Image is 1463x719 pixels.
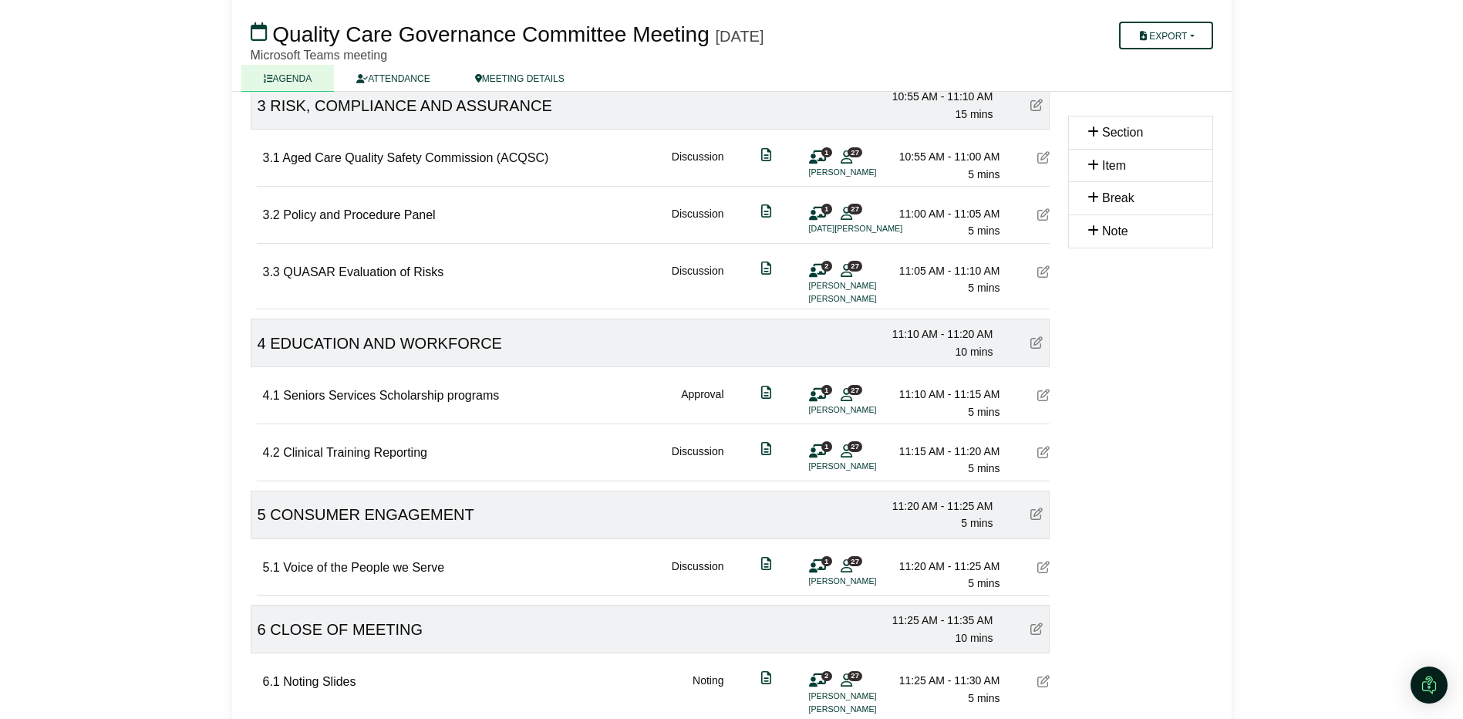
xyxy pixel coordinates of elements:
[885,612,993,629] div: 11:25 AM - 11:35 AM
[263,151,280,164] span: 3.1
[809,292,925,305] li: [PERSON_NAME]
[968,462,999,474] span: 5 mins
[809,690,925,703] li: [PERSON_NAME]
[821,204,832,214] span: 1
[258,621,266,638] span: 6
[885,498,993,515] div: 11:20 AM - 11:25 AM
[821,441,832,451] span: 1
[681,386,723,420] div: Approval
[272,22,709,46] span: Quality Care Governance Committee Meeting
[821,147,832,157] span: 1
[968,406,999,418] span: 5 mins
[968,692,999,704] span: 5 mins
[821,385,832,395] span: 1
[892,205,1000,222] div: 11:00 AM - 11:05 AM
[809,460,925,473] li: [PERSON_NAME]
[821,261,832,271] span: 2
[258,335,266,352] span: 4
[955,108,993,120] span: 15 mins
[848,385,862,395] span: 27
[809,703,925,716] li: [PERSON_NAME]
[672,205,724,240] div: Discussion
[809,403,925,417] li: [PERSON_NAME]
[892,148,1000,165] div: 10:55 AM - 11:00 AM
[968,577,999,589] span: 5 mins
[809,575,925,588] li: [PERSON_NAME]
[961,517,993,529] span: 5 mins
[251,49,388,62] span: Microsoft Teams meeting
[848,441,862,451] span: 27
[1102,224,1128,238] span: Note
[892,443,1000,460] div: 11:15 AM - 11:20 AM
[848,261,862,271] span: 27
[892,262,1000,279] div: 11:05 AM - 11:10 AM
[968,282,999,294] span: 5 mins
[453,65,587,92] a: MEETING DETAILS
[283,389,499,402] span: Seniors Services Scholarship programs
[968,168,999,181] span: 5 mins
[672,262,724,306] div: Discussion
[270,97,552,114] span: RISK, COMPLIANCE AND ASSURANCE
[672,148,724,183] div: Discussion
[263,675,280,688] span: 6.1
[848,147,862,157] span: 27
[283,208,435,221] span: Policy and Procedure Panel
[270,621,423,638] span: CLOSE OF MEETING
[809,279,925,292] li: [PERSON_NAME]
[848,204,862,214] span: 27
[263,561,280,574] span: 5.1
[334,65,452,92] a: ATTENDANCE
[1102,126,1143,139] span: Section
[892,672,1000,689] div: 11:25 AM - 11:30 AM
[892,386,1000,403] div: 11:10 AM - 11:15 AM
[693,672,723,716] div: Noting
[821,556,832,566] span: 1
[1119,22,1212,49] button: Export
[258,97,266,114] span: 3
[848,556,862,566] span: 27
[283,561,444,574] span: Voice of the People we Serve
[270,335,502,352] span: EDUCATION AND WORKFORCE
[263,208,280,221] span: 3.2
[809,166,925,179] li: [PERSON_NAME]
[809,222,925,235] li: [DATE][PERSON_NAME]
[263,265,280,278] span: 3.3
[258,506,266,523] span: 5
[672,558,724,592] div: Discussion
[263,389,280,402] span: 4.1
[270,506,474,523] span: CONSUMER ENGAGEMENT
[955,346,993,358] span: 10 mins
[955,632,993,644] span: 10 mins
[885,88,993,105] div: 10:55 AM - 11:10 AM
[241,65,335,92] a: AGENDA
[885,326,993,343] div: 11:10 AM - 11:20 AM
[892,558,1000,575] div: 11:20 AM - 11:25 AM
[716,27,764,46] div: [DATE]
[821,671,832,681] span: 2
[968,224,999,237] span: 5 mins
[282,151,548,164] span: Aged Care Quality Safety Commission (ACQSC)
[283,446,427,459] span: Clinical Training Reporting
[283,265,443,278] span: QUASAR Evaluation of Risks
[848,671,862,681] span: 27
[263,446,280,459] span: 4.2
[1102,159,1126,172] span: Item
[672,443,724,478] div: Discussion
[1411,667,1448,704] div: Open Intercom Messenger
[1102,191,1134,204] span: Break
[283,675,356,688] span: Noting Slides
